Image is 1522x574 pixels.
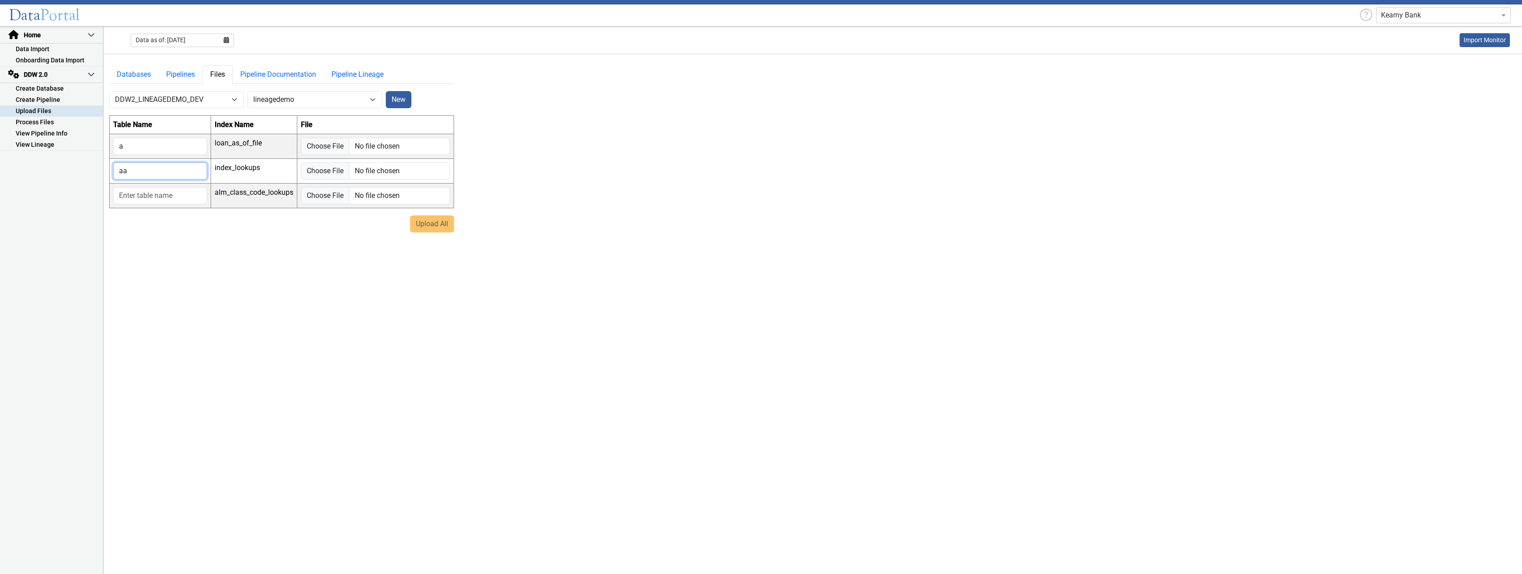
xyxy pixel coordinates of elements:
[113,138,207,155] input: Enter table name
[233,65,324,84] a: Pipeline Documentation
[211,134,297,158] td: loan_as_of_file
[211,158,297,183] td: index_lookups
[211,115,297,134] th: Index Name
[297,115,454,134] th: File
[211,183,297,208] td: alm_class_code_lookups
[1356,7,1376,24] div: Help
[113,187,207,204] input: Enter table name
[23,31,88,40] span: Home
[1460,33,1510,47] a: This is available for Darling Employees only
[110,115,211,134] th: Table Name
[9,5,40,25] span: Data
[23,70,88,79] span: DDW 2.0
[113,162,207,180] input: Enter table name
[203,65,233,84] a: Files
[109,65,159,84] a: Databases
[386,91,411,108] button: New
[40,5,80,25] span: Portal
[324,65,391,84] a: Pipeline Lineage
[1376,7,1511,23] ng-select: Kearny Bank
[136,35,185,45] span: Data as of: [DATE]
[159,65,203,84] a: Pipelines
